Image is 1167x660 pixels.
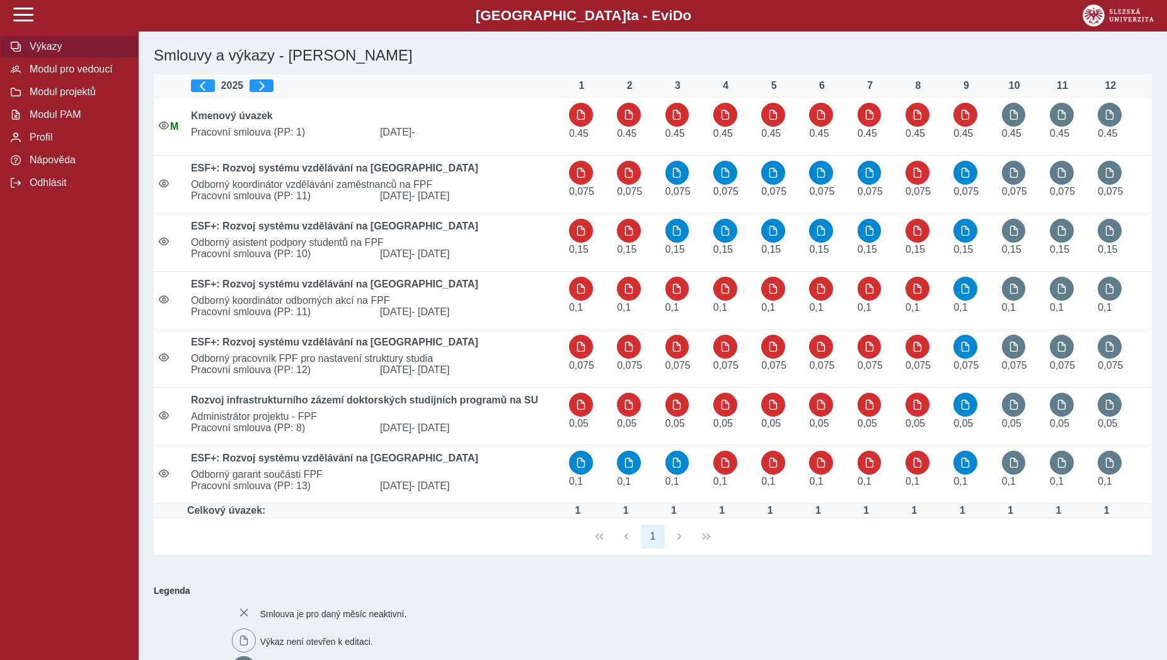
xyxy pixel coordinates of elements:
[375,422,564,434] span: [DATE]
[1050,360,1075,371] span: Úvazek : 0,6 h / den. 3 h / týden.
[170,121,178,132] span: Údaje souhlasí s údaji v Magionu
[565,505,590,516] div: Úvazek : 8 h / den. 40 h / týden.
[159,294,169,304] i: Smlouva je aktivní
[809,476,823,487] span: Úvazek : 0,8 h / den. 4 h / týden.
[858,418,877,429] span: Úvazek : 0,4 h / den. 2 h / týden.
[375,127,564,138] span: [DATE]
[665,476,679,487] span: Úvazek : 0,8 h / den. 4 h / týden.
[761,128,781,139] span: Úvazek : 3,6 h / den. 18 h / týden.
[953,244,973,255] span: Úvazek : 1,2 h / den. 6 h / týden.
[1002,418,1021,429] span: Úvazek : 0,4 h / den. 2 h / týden.
[1002,128,1021,139] span: Úvazek : 3,6 h / den. 18 h / týden.
[713,128,733,139] span: Úvazek : 3,6 h / den. 18 h / týden.
[1050,418,1069,429] span: Úvazek : 0,4 h / den. 2 h / týden.
[998,505,1023,516] div: Úvazek : 8 h / den. 40 h / týden.
[858,128,877,139] span: Úvazek : 3,6 h / den. 18 h / týden.
[761,186,786,197] span: Úvazek : 0,6 h / den. 3 h / týden.
[626,8,631,23] span: t
[858,476,871,487] span: Úvazek : 0,8 h / den. 4 h / týden.
[1098,360,1123,371] span: Úvazek : 0,6 h / den. 3 h / týden.
[186,295,564,306] span: Odborný koordinátor odborných akcí na FPF
[1050,128,1069,139] span: Úvazek : 3,6 h / den. 18 h / týden.
[569,244,589,255] span: Úvazek : 1,2 h / den. 6 h / týden.
[186,353,564,364] span: Odborný pracovník FPF pro nastavení struktury studia
[411,127,415,137] span: -
[854,505,879,516] div: Úvazek : 8 h / den. 40 h / týden.
[809,80,834,91] div: 6
[858,302,871,313] span: Úvazek : 0,8 h / den. 4 h / týden.
[905,80,931,91] div: 8
[713,360,739,371] span: Úvazek : 0,6 h / den. 3 h / týden.
[809,302,823,313] span: Úvazek : 0,8 h / den. 4 h / týden.
[858,244,877,255] span: Úvazek : 1,2 h / den. 6 h / týden.
[662,505,687,516] div: Úvazek : 8 h / den. 40 h / týden.
[191,453,478,463] b: ESF+: Rozvoj systému vzdělávání na [GEOGRAPHIC_DATA]
[186,364,375,376] span: Pracovní smlouva (PP: 12)
[1002,360,1027,371] span: Úvazek : 0,6 h / den. 3 h / týden.
[905,360,931,371] span: Úvazek : 0,6 h / den. 3 h / týden.
[1098,476,1112,487] span: Úvazek : 0,8 h / den. 4 h / týden.
[149,581,1147,601] b: Legenda
[713,476,727,487] span: Úvazek : 0,8 h / den. 4 h / týden.
[186,469,564,480] span: Odborný garant součásti FPF
[761,360,786,371] span: Úvazek : 0,6 h / den. 3 h / týden.
[1098,186,1123,197] span: Úvazek : 0,6 h / den. 3 h / týden.
[159,352,169,362] i: Smlouva je aktivní
[905,302,919,313] span: Úvazek : 0,8 h / den. 4 h / týden.
[1050,302,1064,313] span: Úvazek : 0,8 h / den. 4 h / týden.
[905,244,925,255] span: Úvazek : 1,2 h / den. 6 h / týden.
[905,186,931,197] span: Úvazek : 0,6 h / den. 3 h / týden.
[191,337,478,347] b: ESF+: Rozvoj systému vzdělávání na [GEOGRAPHIC_DATA]
[905,128,925,139] span: Úvazek : 3,6 h / den. 18 h / týden.
[617,302,631,313] span: Úvazek : 0,8 h / den. 4 h / týden.
[1002,186,1027,197] span: Úvazek : 0,6 h / den. 3 h / týden.
[1050,80,1075,91] div: 11
[26,154,128,166] span: Nápověda
[613,505,638,516] div: Úvazek : 8 h / den. 40 h / týden.
[665,418,685,429] span: Úvazek : 0,4 h / den. 2 h / týden.
[186,248,375,260] span: Pracovní smlouva (PP: 10)
[411,248,449,259] span: - [DATE]
[411,422,449,433] span: - [DATE]
[191,79,559,92] div: 2025
[411,480,449,491] span: - [DATE]
[641,524,665,548] button: 1
[411,190,449,201] span: - [DATE]
[805,505,831,516] div: Úvazek : 8 h / den. 40 h / týden.
[186,127,375,138] span: Pracovní smlouva (PP: 1)
[411,306,449,317] span: - [DATE]
[953,476,967,487] span: Úvazek : 0,8 h / den. 4 h / týden.
[905,418,925,429] span: Úvazek : 0,4 h / den. 2 h / týden.
[858,360,883,371] span: Úvazek : 0,6 h / den. 3 h / týden.
[1094,505,1119,516] div: Úvazek : 8 h / den. 40 h / týden.
[1098,80,1123,91] div: 12
[1083,4,1154,26] img: logo_web_su.png
[713,80,739,91] div: 4
[953,418,973,429] span: Úvazek : 0,4 h / den. 2 h / týden.
[159,178,169,188] i: Smlouva je aktivní
[617,418,636,429] span: Úvazek : 0,4 h / den. 2 h / týden.
[858,186,883,197] span: Úvazek : 0,6 h / den. 3 h / týden.
[953,302,967,313] span: Úvazek : 0,8 h / den. 4 h / týden.
[761,476,775,487] span: Úvazek : 0,8 h / den. 4 h / týden.
[149,42,989,69] h1: Smlouvy a výkazy - [PERSON_NAME]
[809,186,834,197] span: Úvazek : 0,6 h / den. 3 h / týden.
[191,110,273,121] b: Kmenový úvazek
[186,480,375,492] span: Pracovní smlouva (PP: 13)
[761,302,775,313] span: Úvazek : 0,8 h / den. 4 h / týden.
[375,364,564,376] span: [DATE]
[1002,244,1021,255] span: Úvazek : 1,2 h / den. 6 h / týden.
[761,418,781,429] span: Úvazek : 0,4 h / den. 2 h / týden.
[1002,302,1016,313] span: Úvazek : 0,8 h / den. 4 h / týden.
[38,8,1129,24] b: [GEOGRAPHIC_DATA] a - Evi
[569,186,594,197] span: Úvazek : 0,6 h / den. 3 h / týden.
[159,410,169,420] i: Smlouva je aktivní
[1050,244,1069,255] span: Úvazek : 1,2 h / den. 6 h / týden.
[809,418,829,429] span: Úvazek : 0,4 h / den. 2 h / týden.
[617,476,631,487] span: Úvazek : 0,8 h / den. 4 h / týden.
[902,505,927,516] div: Úvazek : 8 h / den. 40 h / týden.
[411,364,449,375] span: - [DATE]
[1050,476,1064,487] span: Úvazek : 0,8 h / den. 4 h / týden.
[1098,418,1117,429] span: Úvazek : 0,4 h / den. 2 h / týden.
[191,395,538,405] b: Rozvoj infrastrukturního zázemí doktorských studijních programů na SU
